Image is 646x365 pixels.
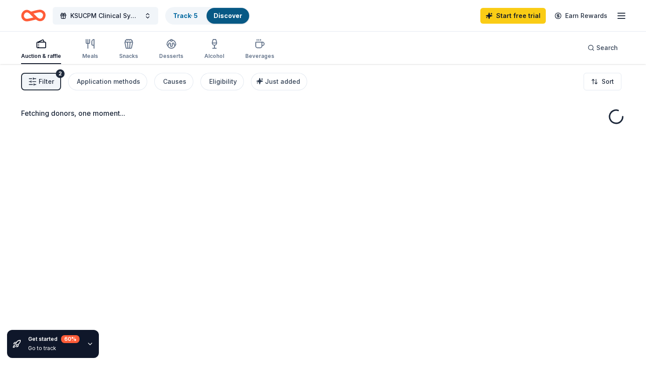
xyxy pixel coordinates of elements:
button: Alcohol [204,35,224,64]
button: KSUCPM Clinical Symposium Raffle [53,7,158,25]
a: Home [21,5,46,26]
button: Eligibility [200,73,244,90]
button: Auction & raffle [21,35,61,64]
div: Auction & raffle [21,53,61,60]
div: Fetching donors, one moment... [21,108,625,118]
span: KSUCPM Clinical Symposium Raffle [70,11,141,21]
div: Application methods [77,76,140,87]
div: Go to track [28,345,80,352]
button: Sort [584,73,621,90]
button: Snacks [119,35,138,64]
button: Desserts [159,35,183,64]
button: Beverages [245,35,274,64]
div: Desserts [159,53,183,60]
div: Meals [82,53,98,60]
div: Beverages [245,53,274,60]
div: Snacks [119,53,138,60]
span: Just added [265,78,300,85]
button: Just added [251,73,307,90]
div: Get started [28,335,80,343]
a: Discover [214,12,242,19]
button: Causes [154,73,193,90]
div: 2 [56,69,65,78]
div: Causes [163,76,186,87]
a: Earn Rewards [549,8,613,24]
div: 60 % [61,335,80,343]
button: Meals [82,35,98,64]
div: Alcohol [204,53,224,60]
button: Filter2 [21,73,61,90]
div: Eligibility [209,76,237,87]
a: Track· 5 [173,12,198,19]
button: Search [581,39,625,57]
button: Track· 5Discover [165,7,250,25]
a: Start free trial [480,8,546,24]
span: Sort [602,76,614,87]
button: Application methods [68,73,147,90]
span: Filter [39,76,54,87]
span: Search [596,43,618,53]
